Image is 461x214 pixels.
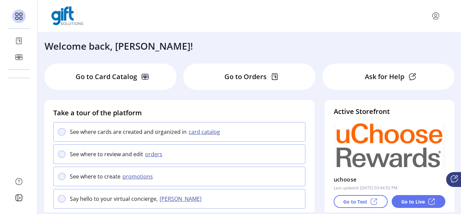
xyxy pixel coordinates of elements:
[70,195,158,203] p: Say hello to your virtual concierge,
[343,198,367,205] p: Go to Test
[158,195,206,203] button: [PERSON_NAME]
[70,150,143,158] p: See where to review and edit
[51,6,83,25] img: logo
[120,172,157,181] button: promotions
[45,39,193,53] h3: Welcome back, [PERSON_NAME]!
[334,185,398,191] p: Last updated: [DATE] 03:44:52 PM
[70,128,187,136] p: See where cards are created and organized in
[334,174,357,185] p: uchoose
[53,108,305,118] h4: Take a tour of the platform
[401,198,425,205] p: Go to Live
[334,106,445,117] h4: Active Storefront
[430,10,441,21] button: menu
[224,72,267,82] p: Go to Orders
[143,150,166,158] button: orders
[76,72,137,82] p: Go to Card Catalog
[70,172,120,181] p: See where to create
[365,72,404,82] p: Ask for Help
[187,128,224,136] button: card catalog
